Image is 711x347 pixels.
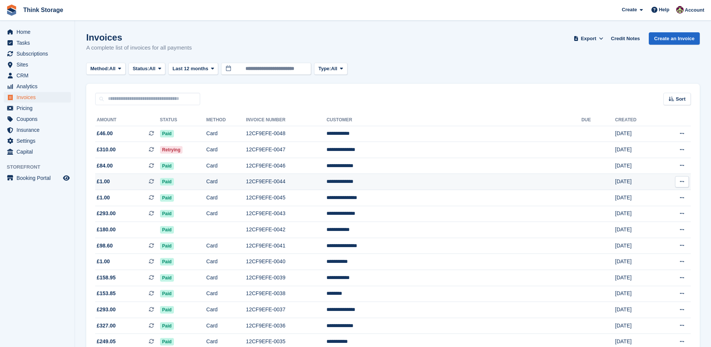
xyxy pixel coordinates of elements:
td: Card [206,174,246,190]
button: Export [572,32,605,45]
button: Type: All [314,63,347,75]
th: Created [615,114,659,126]
td: 12CF9EFE-0039 [246,270,326,286]
button: Last 12 months [168,63,218,75]
span: Type: [318,65,331,72]
span: CRM [16,70,61,81]
td: Card [206,318,246,334]
td: Card [206,254,246,270]
a: menu [4,92,71,103]
td: [DATE] [615,142,659,158]
a: menu [4,38,71,48]
span: Help [659,6,669,14]
th: Amount [95,114,160,126]
span: Subscriptions [16,48,61,59]
td: 12CF9EFE-0041 [246,238,326,254]
span: £327.00 [97,322,116,330]
span: Method: [90,65,109,72]
td: Card [206,238,246,254]
td: [DATE] [615,318,659,334]
span: Paid [160,306,174,314]
span: Tasks [16,38,61,48]
span: Last 12 months [172,65,208,72]
span: £1.00 [97,194,110,202]
span: Paid [160,322,174,330]
p: A complete list of invoices for all payments [86,44,192,52]
span: £180.00 [97,226,116,234]
a: menu [4,70,71,81]
span: £1.00 [97,258,110,266]
span: £158.95 [97,274,116,282]
span: Insurance [16,125,61,135]
td: 12CF9EFE-0043 [246,206,326,222]
td: 12CF9EFE-0044 [246,174,326,190]
th: Method [206,114,246,126]
span: All [109,65,116,72]
span: £310.00 [97,146,116,154]
span: £293.00 [97,306,116,314]
span: Paid [160,226,174,234]
td: [DATE] [615,190,659,206]
td: [DATE] [615,254,659,270]
span: Invoices [16,92,61,103]
a: menu [4,48,71,59]
span: Sort [676,95,686,103]
td: 12CF9EFE-0042 [246,222,326,238]
td: Card [206,286,246,302]
td: [DATE] [615,158,659,174]
td: 12CF9EFE-0038 [246,286,326,302]
span: Account [685,6,704,14]
span: Paid [160,242,174,250]
td: 12CF9EFE-0040 [246,254,326,270]
th: Status [160,114,207,126]
a: menu [4,103,71,113]
span: Paid [160,338,174,345]
td: [DATE] [615,126,659,142]
span: Storefront [7,163,75,171]
th: Customer [326,114,581,126]
td: 12CF9EFE-0045 [246,190,326,206]
button: Status: All [129,63,165,75]
a: menu [4,146,71,157]
button: Method: All [86,63,126,75]
td: [DATE] [615,270,659,286]
span: Paid [160,274,174,282]
span: Paid [160,178,174,186]
td: 12CF9EFE-0046 [246,158,326,174]
a: Think Storage [20,4,66,16]
td: 12CF9EFE-0048 [246,126,326,142]
td: [DATE] [615,222,659,238]
td: 12CF9EFE-0047 [246,142,326,158]
td: [DATE] [615,238,659,254]
td: Card [206,270,246,286]
a: menu [4,27,71,37]
th: Due [581,114,615,126]
span: Analytics [16,81,61,92]
td: Card [206,206,246,222]
span: £84.00 [97,162,113,170]
span: Paid [160,258,174,266]
span: Sites [16,59,61,70]
a: menu [4,173,71,183]
a: Create an Invoice [649,32,700,45]
img: stora-icon-8386f47178a22dfd0bd8f6a31ec36ba5ce8667c1dd55bd0f319d3a0aa187defe.svg [6,5,17,16]
span: All [331,65,337,72]
h1: Invoices [86,32,192,42]
a: Credit Notes [608,32,643,45]
span: Paid [160,290,174,297]
td: [DATE] [615,174,659,190]
a: menu [4,59,71,70]
td: Card [206,142,246,158]
span: Paid [160,210,174,217]
span: Booking Portal [16,173,61,183]
a: menu [4,114,71,124]
span: Paid [160,194,174,202]
span: Coupons [16,114,61,124]
span: Status: [133,65,149,72]
span: Home [16,27,61,37]
span: £98.60 [97,242,113,250]
span: Settings [16,136,61,146]
a: menu [4,81,71,92]
span: £46.00 [97,130,113,137]
img: Donna [676,6,684,14]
